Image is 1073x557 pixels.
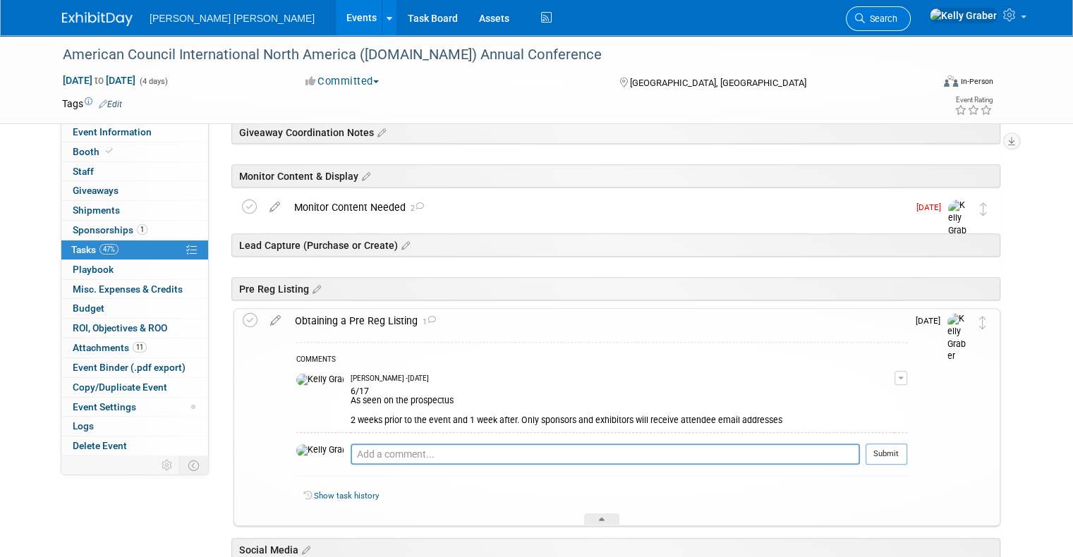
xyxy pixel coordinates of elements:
a: Search [846,6,911,31]
a: Shipments [61,201,208,220]
div: Giveaway Coordination Notes [231,121,1000,144]
span: Event Information [73,126,152,137]
span: (4 days) [138,77,168,86]
a: Tasks47% [61,240,208,259]
span: Shipments [73,204,120,216]
a: Delete Event [61,436,208,455]
span: 11 [133,342,147,353]
div: In-Person [960,76,993,87]
a: Edit sections [398,238,410,252]
div: Event Rating [954,97,993,104]
a: Event Settings [61,398,208,417]
span: 47% [99,244,119,255]
span: Playbook [73,264,114,275]
img: Kelly Graber [929,8,998,23]
span: Event Settings [73,401,136,412]
div: 6/17 As seen on the prospectus 2 weeks prior to the event and 1 week after. Only sponsors and exh... [351,384,895,426]
span: Booth [73,146,116,157]
a: Misc. Expenses & Credits [61,280,208,299]
a: Giveaways [61,181,208,200]
button: Submit [866,443,907,465]
div: Lead Capture (Purchase or Create) [231,233,1000,257]
span: [DATE] [DATE] [62,74,136,87]
span: [PERSON_NAME] - [DATE] [351,374,429,384]
div: COMMENTS [296,353,907,368]
span: ROI, Objectives & ROO [73,322,167,333]
img: Kelly Graber [296,444,344,457]
div: Obtaining a Pre Reg Listing [288,309,907,333]
i: Booth reservation complete [106,147,113,155]
span: Misc. Expenses & Credits [73,283,183,295]
div: Pre Reg Listing [231,277,1000,300]
a: Edit sections [358,169,370,183]
a: edit [263,314,288,327]
a: Event Information [61,123,208,142]
a: Budget [61,299,208,318]
span: [DATE] [916,316,947,326]
a: Copy/Duplicate Event [61,378,208,397]
span: Delete Event [73,440,127,451]
span: [GEOGRAPHIC_DATA], [GEOGRAPHIC_DATA] [630,78,806,88]
span: [DATE] [916,202,948,212]
span: to [92,75,106,86]
span: [PERSON_NAME] [PERSON_NAME] [150,13,315,24]
a: ROI, Objectives & ROO [61,319,208,338]
span: Budget [73,302,104,314]
a: Sponsorships1 [61,221,208,240]
span: Staff [73,166,94,177]
img: Kelly Graber [948,200,969,250]
span: Tasks [71,244,119,255]
div: Monitor Content Needed [287,195,908,219]
button: Committed [301,74,384,89]
span: Giveaways [73,185,119,196]
img: Format-Inperson.png [944,75,958,87]
div: Event Format [856,73,993,94]
span: 2 [406,204,424,213]
span: Modified Layout [191,405,195,409]
a: Attachments11 [61,338,208,357]
span: 1 [418,317,436,326]
a: Edit [99,99,122,109]
a: Edit sections [309,281,321,295]
td: Toggle Event Tabs [180,456,209,475]
a: Logs [61,417,208,436]
a: Booth [61,142,208,161]
span: 1 [137,224,147,235]
span: Event Binder (.pdf export) [73,362,186,373]
td: Tags [62,97,122,111]
span: Copy/Duplicate Event [73,381,167,393]
img: Kelly Graber [296,374,344,386]
div: Monitor Content & Display [231,164,1000,188]
span: Attachments [73,342,147,353]
a: Staff [61,162,208,181]
a: edit [262,201,287,214]
span: Sponsorships [73,224,147,235]
td: Personalize Event Tab Strip [155,456,180,475]
i: Move task [979,316,986,329]
a: Edit sections [374,125,386,139]
div: American Council International North America ([DOMAIN_NAME]) Annual Conference [58,42,914,68]
i: Move task [980,202,987,216]
img: ExhibitDay [62,12,133,26]
span: Logs [73,420,94,431]
a: Show task history [314,491,379,501]
span: Search [865,13,897,24]
a: Edit sections [298,542,310,556]
a: Playbook [61,260,208,279]
a: Event Binder (.pdf export) [61,358,208,377]
img: Kelly Graber [947,313,969,363]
